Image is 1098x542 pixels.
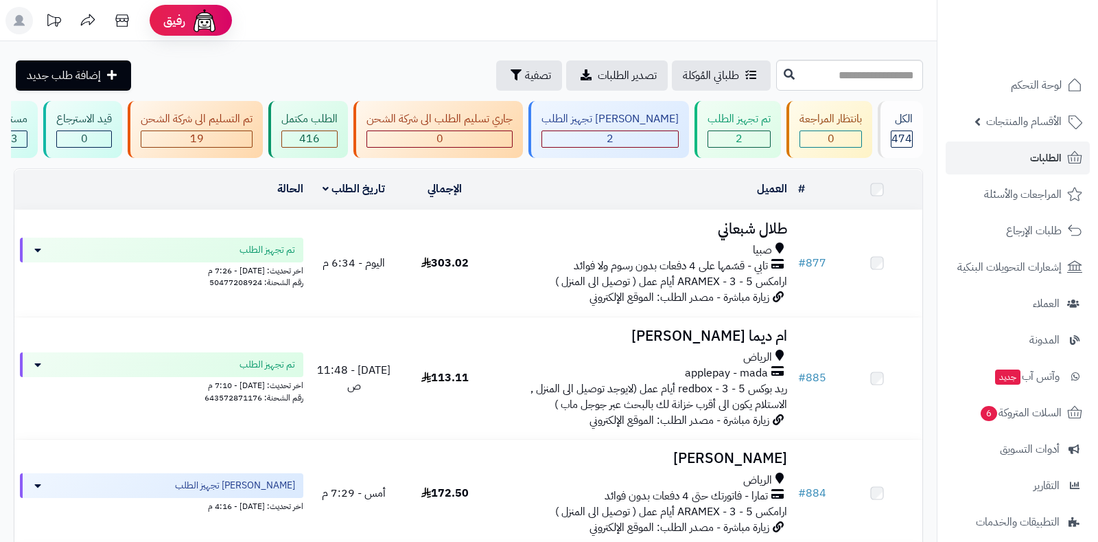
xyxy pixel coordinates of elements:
[946,433,1090,466] a: أدوات التسويق
[530,381,787,413] span: ريد بوكس redbox - 3 - 5 أيام عمل (لايوجد توصيل الى المنزل , الاستلام يكون الى أقرب خزانة لك بالبح...
[20,498,303,512] div: اخر تحديث: [DATE] - 4:16 م
[496,60,562,91] button: تصفية
[163,12,185,29] span: رفيق
[1011,76,1062,95] span: لوحة التحكم
[798,181,805,197] a: #
[798,485,826,501] a: #884
[240,358,295,372] span: تم تجهيز الطلب
[4,131,18,147] span: 13
[141,131,252,147] div: 19
[282,131,337,147] div: 416
[240,243,295,257] span: تم تجهيز الطلب
[57,131,111,147] div: 0
[946,287,1090,320] a: العملاء
[428,181,462,197] a: الإجمالي
[366,111,513,127] div: جاري تسليم الطلب الى شركة الشحن
[1006,221,1062,240] span: طلبات الإرجاع
[175,479,295,493] span: [PERSON_NAME] تجهيز الطلب
[607,131,614,147] span: 2
[495,451,787,466] h3: [PERSON_NAME]
[946,324,1090,357] a: المدونة
[421,370,469,386] span: 113.11
[555,273,787,290] span: ارامكس ARAMEX - 3 - 5 أيام عمل ( توصيل الى المنزل )
[946,506,1090,539] a: التطبيقات والخدمات
[56,111,112,127] div: قيد الاسترجاع
[891,111,913,127] div: الكل
[541,111,679,127] div: [PERSON_NAME] تجهيز الطلب
[798,255,826,271] a: #877
[40,101,125,158] a: قيد الاسترجاع 0
[1005,37,1085,66] img: logo-2.png
[891,131,912,147] span: 474
[1033,294,1060,313] span: العملاء
[800,131,861,147] div: 0
[994,367,1060,386] span: وآتس آب
[753,242,772,258] span: صبيا
[979,403,1062,422] span: السلات المتروكة
[981,406,997,421] span: 6
[323,181,385,197] a: تاريخ الطلب
[190,131,204,147] span: 19
[828,131,834,147] span: 0
[141,111,253,127] div: تم التسليم الى شركة الشحن
[598,67,657,84] span: تصدير الطلبات
[708,131,770,147] div: 2
[1000,440,1060,459] span: أدوات التسويق
[299,131,320,147] span: 416
[798,255,806,271] span: #
[125,101,266,158] a: تم التسليم الى شركة الشحن 19
[683,67,739,84] span: طلباتي المُوكلة
[1030,148,1062,168] span: الطلبات
[784,101,875,158] a: بانتظار المراجعة 0
[798,370,806,386] span: #
[36,7,71,38] a: تحديثات المنصة
[757,181,787,197] a: العميل
[946,178,1090,211] a: المراجعات والأسئلة
[555,504,787,520] span: ارامكس ARAMEX - 3 - 5 أيام عمل ( توصيل الى المنزل )
[81,131,88,147] span: 0
[322,485,386,501] span: أمس - 7:29 م
[525,67,551,84] span: تصفية
[743,350,772,365] span: الرياض
[986,112,1062,131] span: الأقسام والمنتجات
[875,101,926,158] a: الكل474
[323,255,385,271] span: اليوم - 6:34 م
[205,392,303,404] span: رقم الشحنة: 643572871176
[946,214,1090,247] a: طلبات الإرجاع
[277,181,303,197] a: الحالة
[566,60,668,91] a: تصدير الطلبات
[984,185,1062,204] span: المراجعات والأسئلة
[421,485,469,501] span: 172.50
[946,69,1090,102] a: لوحة التحكم
[589,519,769,536] span: زيارة مباشرة - مصدر الطلب: الموقع الإلكتروني
[16,60,131,91] a: إضافة طلب جديد
[317,362,390,394] span: [DATE] - 11:48 ص
[946,360,1090,393] a: وآتس آبجديد
[685,365,768,381] span: applepay - mada
[526,101,692,158] a: [PERSON_NAME] تجهيز الطلب 2
[589,289,769,306] span: زيارة مباشرة - مصدر الطلب: الموقع الإلكتروني
[436,131,443,147] span: 0
[605,488,768,504] span: تمارا - فاتورتك حتى 4 دفعات بدون فوائد
[798,485,806,501] span: #
[421,255,469,271] span: 303.02
[799,111,862,127] div: بانتظار المراجعة
[20,262,303,277] div: اخر تحديث: [DATE] - 7:26 م
[27,67,101,84] span: إضافة طلب جديد
[495,328,787,344] h3: ام ديما [PERSON_NAME]
[946,251,1090,284] a: إشعارات التحويلات البنكية
[708,111,771,127] div: تم تجهيز الطلب
[1033,476,1060,495] span: التقارير
[736,131,743,147] span: 2
[946,469,1090,502] a: التقارير
[20,377,303,392] div: اخر تحديث: [DATE] - 7:10 م
[798,370,826,386] a: #885
[1029,330,1060,350] span: المدونة
[351,101,526,158] a: جاري تسليم الطلب الى شركة الشحن 0
[191,7,218,34] img: ai-face.png
[367,131,512,147] div: 0
[281,111,338,127] div: الطلب مكتمل
[672,60,771,91] a: طلباتي المُوكلة
[589,412,769,429] span: زيارة مباشرة - مصدر الطلب: الموقع الإلكتروني
[495,221,787,237] h3: طلال شبعاني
